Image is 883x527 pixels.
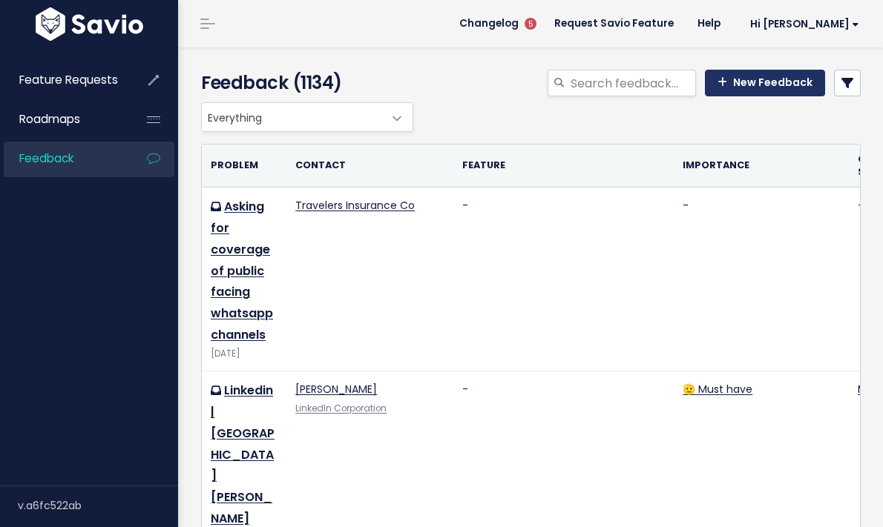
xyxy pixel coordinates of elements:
[674,188,849,371] td: -
[674,145,849,188] th: Importance
[542,13,686,35] a: Request Savio Feature
[453,145,674,188] th: Feature
[750,19,859,30] span: Hi [PERSON_NAME]
[18,486,178,525] div: v.a6fc522ab
[19,72,118,87] span: Feature Requests
[569,70,696,96] input: Search feedback...
[201,70,407,96] h4: Feedback (1134)
[202,103,383,131] span: Everything
[4,142,123,176] a: Feedback
[705,70,825,96] a: New Feedback
[686,13,732,35] a: Help
[295,198,415,213] a: Travelers Insurance Co
[295,402,387,414] a: LinkedIn Corporation
[453,188,674,371] td: -
[19,111,80,127] span: Roadmaps
[4,63,123,97] a: Feature Requests
[19,150,73,166] span: Feedback
[732,13,871,36] a: Hi [PERSON_NAME]
[202,145,286,188] th: Problem
[211,346,278,362] div: [DATE]
[211,198,273,343] a: Asking for coverage of public facing whatsapp channels
[286,145,453,188] th: Contact
[683,382,752,397] a: 🫡 Must have
[459,19,519,29] span: Changelog
[32,7,147,41] img: logo-white.9d6f32f41409.svg
[525,18,536,30] span: 5
[295,382,377,397] a: [PERSON_NAME]
[201,102,413,132] span: Everything
[4,102,123,136] a: Roadmaps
